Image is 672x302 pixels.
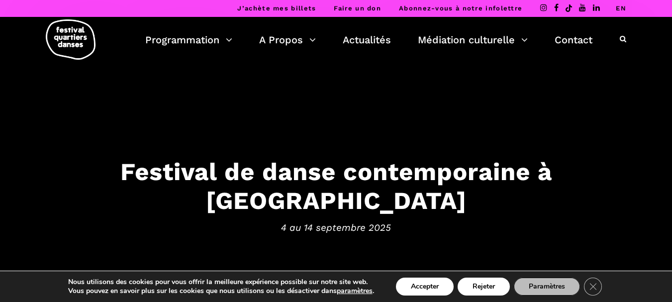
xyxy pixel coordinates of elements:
[399,4,522,12] a: Abonnez-vous à notre infolettre
[343,31,391,48] a: Actualités
[555,31,592,48] a: Contact
[418,31,528,48] a: Médiation culturelle
[46,19,96,60] img: logo-fqd-med
[68,278,374,287] p: Nous utilisons des cookies pour vous offrir la meilleure expérience possible sur notre site web.
[334,4,381,12] a: Faire un don
[514,278,580,296] button: Paramètres
[584,278,602,296] button: Close GDPR Cookie Banner
[145,31,232,48] a: Programmation
[28,220,645,235] span: 4 au 14 septembre 2025
[237,4,316,12] a: J’achète mes billets
[458,278,510,296] button: Rejeter
[616,4,626,12] a: EN
[28,157,645,215] h3: Festival de danse contemporaine à [GEOGRAPHIC_DATA]
[396,278,454,296] button: Accepter
[337,287,373,296] button: paramètres
[68,287,374,296] p: Vous pouvez en savoir plus sur les cookies que nous utilisons ou les désactiver dans .
[259,31,316,48] a: A Propos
